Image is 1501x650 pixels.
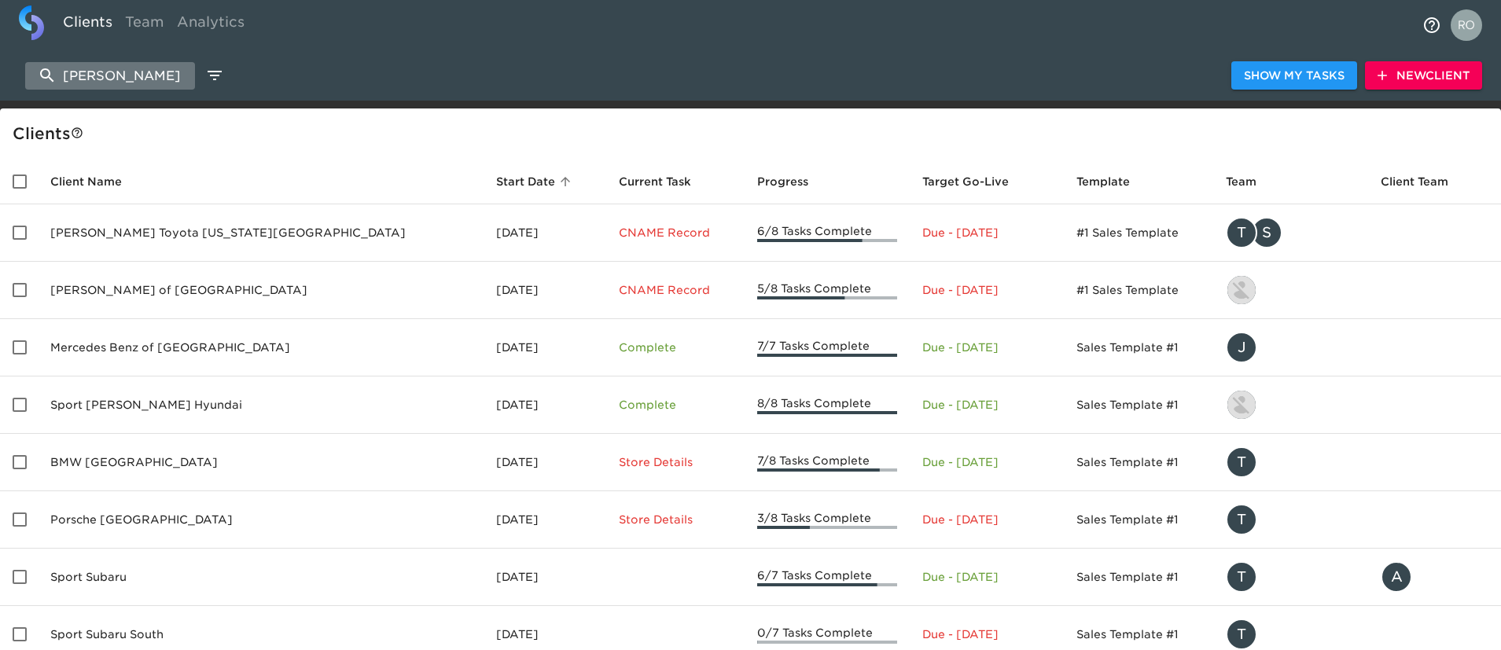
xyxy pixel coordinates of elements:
div: T [1226,217,1257,248]
td: [DATE] [484,549,606,606]
td: #1 Sales Template [1064,262,1213,319]
td: 8/8 Tasks Complete [745,376,910,434]
span: Client Team [1381,172,1469,191]
td: #1 Sales Template [1064,204,1213,262]
div: T [1226,504,1257,535]
p: CNAME Record [619,282,732,298]
td: [DATE] [484,204,606,262]
td: [PERSON_NAME] Toyota [US_STATE][GEOGRAPHIC_DATA] [38,204,484,262]
span: Show My Tasks [1244,66,1345,86]
button: Show My Tasks [1231,61,1357,90]
span: This is the next Task in this Hub that should be completed [619,172,691,191]
td: [DATE] [484,262,606,319]
td: Sales Template #1 [1064,549,1213,606]
div: lowell@roadster.com [1226,274,1356,306]
span: Current Task [619,172,712,191]
td: Sport Subaru [38,549,484,606]
div: tracy@roadster.com [1226,561,1356,593]
td: BMW [GEOGRAPHIC_DATA] [38,434,484,491]
div: J [1226,332,1257,363]
td: Sales Template #1 [1064,491,1213,549]
img: logo [19,6,44,40]
span: Progress [757,172,829,191]
p: Store Details [619,512,732,527]
td: Sales Template #1 [1064,434,1213,491]
p: Due - [DATE] [922,569,1052,585]
div: lowell@roadster.com [1226,389,1356,420]
p: CNAME Record [619,225,732,241]
div: T [1226,561,1257,593]
span: Template [1076,172,1150,191]
div: Client s [13,121,1495,146]
td: 7/8 Tasks Complete [745,434,910,491]
td: [DATE] [484,319,606,376]
div: S [1251,217,1282,248]
p: Complete [619,397,732,413]
td: 7/7 Tasks Complete [745,319,910,376]
td: 3/8 Tasks Complete [745,491,910,549]
td: [DATE] [484,434,606,491]
img: Profile [1451,9,1482,41]
td: Mercedes Benz of [GEOGRAPHIC_DATA] [38,319,484,376]
p: Due - [DATE] [922,282,1052,298]
div: tyler@roadster.com, savannah@roadster.com [1226,217,1356,248]
div: adeviva@sportautogroup.com [1381,561,1488,593]
a: Analytics [171,6,251,44]
span: Calculated based on the start date and the duration of all Tasks contained in this Hub. [922,172,1009,191]
td: 6/8 Tasks Complete [745,204,910,262]
img: lowell@roadster.com [1227,276,1256,304]
td: 5/8 Tasks Complete [745,262,910,319]
button: NewClient [1365,61,1482,90]
td: Porsche [GEOGRAPHIC_DATA] [38,491,484,549]
td: Sales Template #1 [1064,319,1213,376]
span: New Client [1378,66,1470,86]
div: justin.gervais@roadster.com [1226,332,1356,363]
p: Due - [DATE] [922,397,1052,413]
div: T [1226,619,1257,650]
p: Due - [DATE] [922,512,1052,527]
span: Team [1226,172,1277,191]
span: Client Name [50,172,142,191]
span: Target Go-Live [922,172,1029,191]
a: Clients [57,6,119,44]
img: lowell@roadster.com [1227,391,1256,419]
div: tyler@roadster.com [1226,504,1356,535]
td: [PERSON_NAME] of [GEOGRAPHIC_DATA] [38,262,484,319]
td: 6/7 Tasks Complete [745,549,910,606]
td: Sales Template #1 [1064,376,1213,434]
svg: This is a list of all of your clients and clients shared with you [71,127,83,139]
p: Due - [DATE] [922,225,1052,241]
button: edit [201,62,228,89]
p: Due - [DATE] [922,340,1052,355]
td: Sport [PERSON_NAME] Hyundai [38,376,484,434]
button: notifications [1413,6,1451,44]
input: search [25,62,195,90]
div: tyler@roadster.com [1226,446,1356,478]
div: tracy@roadster.com [1226,619,1356,650]
p: Due - [DATE] [922,626,1052,642]
td: [DATE] [484,376,606,434]
div: A [1381,561,1412,593]
a: Team [119,6,171,44]
p: Complete [619,340,732,355]
div: T [1226,446,1257,478]
p: Due - [DATE] [922,454,1052,470]
p: Store Details [619,454,732,470]
span: Start Date [496,172,576,191]
td: [DATE] [484,491,606,549]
